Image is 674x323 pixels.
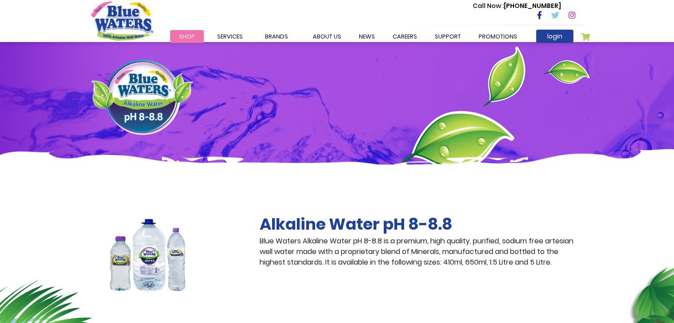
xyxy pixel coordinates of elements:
[260,236,583,268] p: Blue Waters Alkaline Water pH 8-8.8 is a premium, high quality, purified, sodium free artesian we...
[260,215,583,234] h2: Alkaline Water pH 8-8.8
[350,30,384,43] a: News
[265,32,288,41] span: Brands
[536,30,573,43] a: login
[470,30,526,43] a: Promotions
[91,1,153,40] a: store logo
[473,1,504,10] span: Call Now :
[426,30,470,43] a: support
[217,32,243,41] span: Services
[384,30,426,43] a: careers
[473,1,561,11] p: [PHONE_NUMBER]
[179,32,195,41] span: Shop
[304,30,350,43] a: about us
